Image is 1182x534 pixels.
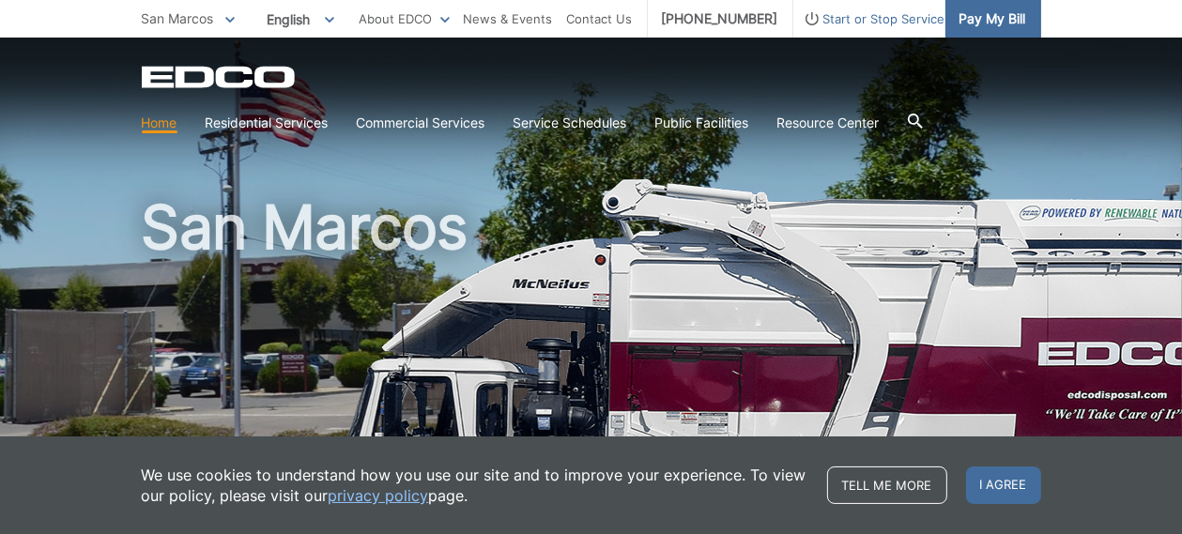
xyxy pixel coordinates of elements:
[827,466,947,504] a: Tell me more
[959,8,1026,29] span: Pay My Bill
[464,8,553,29] a: News & Events
[514,113,627,133] a: Service Schedules
[567,8,633,29] a: Contact Us
[357,113,485,133] a: Commercial Services
[142,66,298,88] a: EDCD logo. Return to the homepage.
[253,4,348,35] span: English
[142,113,177,133] a: Home
[329,485,429,506] a: privacy policy
[966,466,1041,504] span: I agree
[655,113,749,133] a: Public Facilities
[206,113,329,133] a: Residential Services
[360,8,450,29] a: About EDCO
[142,465,808,506] p: We use cookies to understand how you use our site and to improve your experience. To view our pol...
[142,10,214,26] span: San Marcos
[777,113,880,133] a: Resource Center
